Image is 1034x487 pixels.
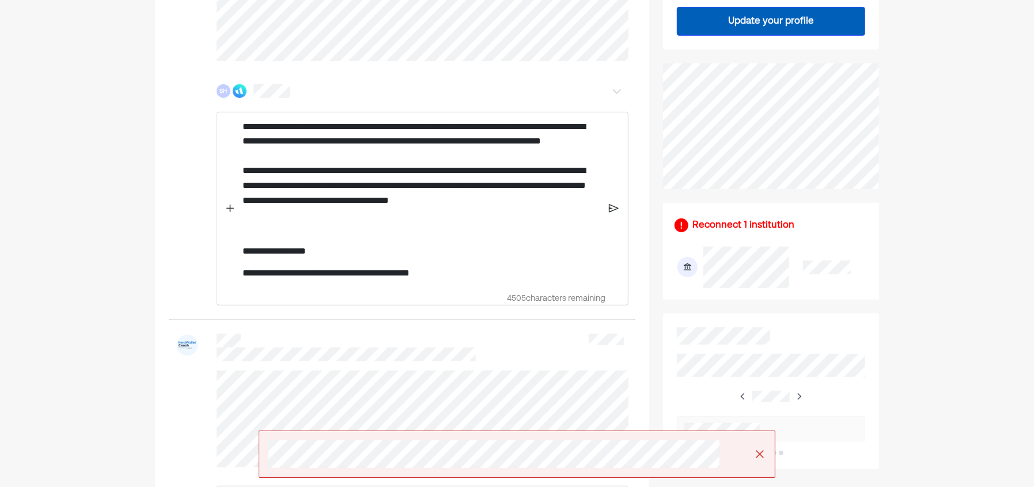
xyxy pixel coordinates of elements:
[693,218,795,232] div: Reconnect 1 institution
[237,112,606,288] div: Rich Text Editor. Editing area: main
[794,392,804,401] img: right-arrow
[237,292,606,305] div: 4505 characters remaining
[738,392,748,401] img: right-arrow
[217,84,230,98] div: SH
[677,7,865,36] button: Update your profile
